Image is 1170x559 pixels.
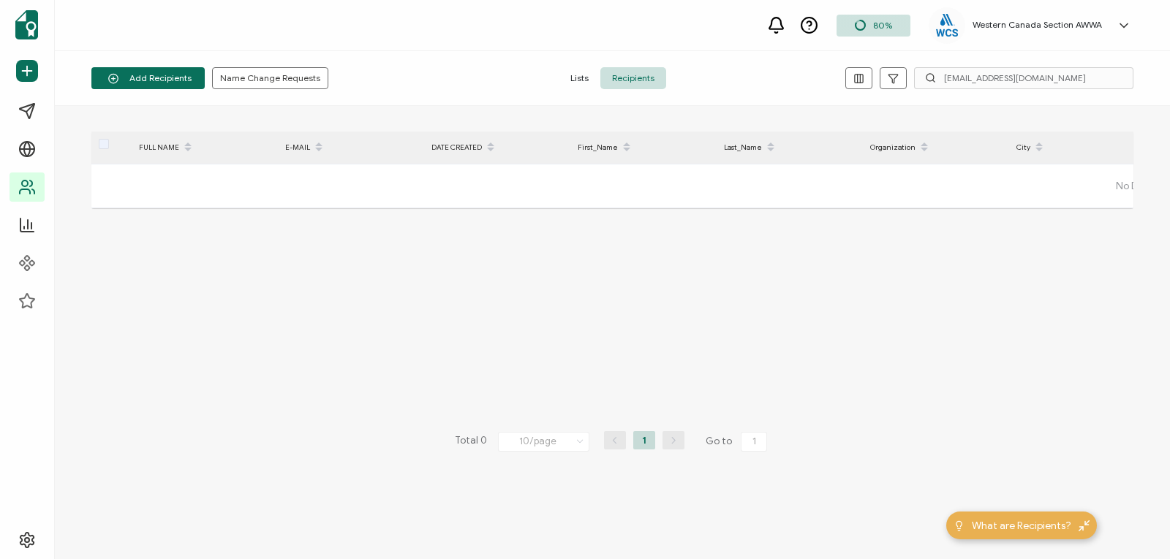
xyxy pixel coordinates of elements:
[973,20,1102,30] h5: Western Canada Section AWWA
[424,135,570,160] div: DATE CREATED
[863,135,1009,160] div: Organization
[570,135,717,160] div: First_Name
[873,20,892,31] span: 80%
[706,431,770,452] span: Go to
[278,135,424,160] div: E-MAIL
[600,67,666,89] span: Recipients
[91,67,205,89] button: Add Recipients
[1079,520,1090,531] img: minimize-icon.svg
[212,67,328,89] button: Name Change Requests
[936,14,958,37] img: eb0530a7-dc53-4dd2-968c-61d1fd0a03d4.png
[559,67,600,89] span: Lists
[1097,489,1170,559] iframe: Chat Widget
[15,10,38,39] img: sertifier-logomark-colored.svg
[972,518,1071,533] span: What are Recipients?
[220,74,320,83] span: Name Change Requests
[633,431,655,449] li: 1
[914,67,1133,89] input: Search
[717,135,863,160] div: Last_Name
[132,135,278,160] div: FULL NAME
[455,431,487,452] span: Total 0
[498,432,589,452] input: Select
[1009,135,1155,160] div: City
